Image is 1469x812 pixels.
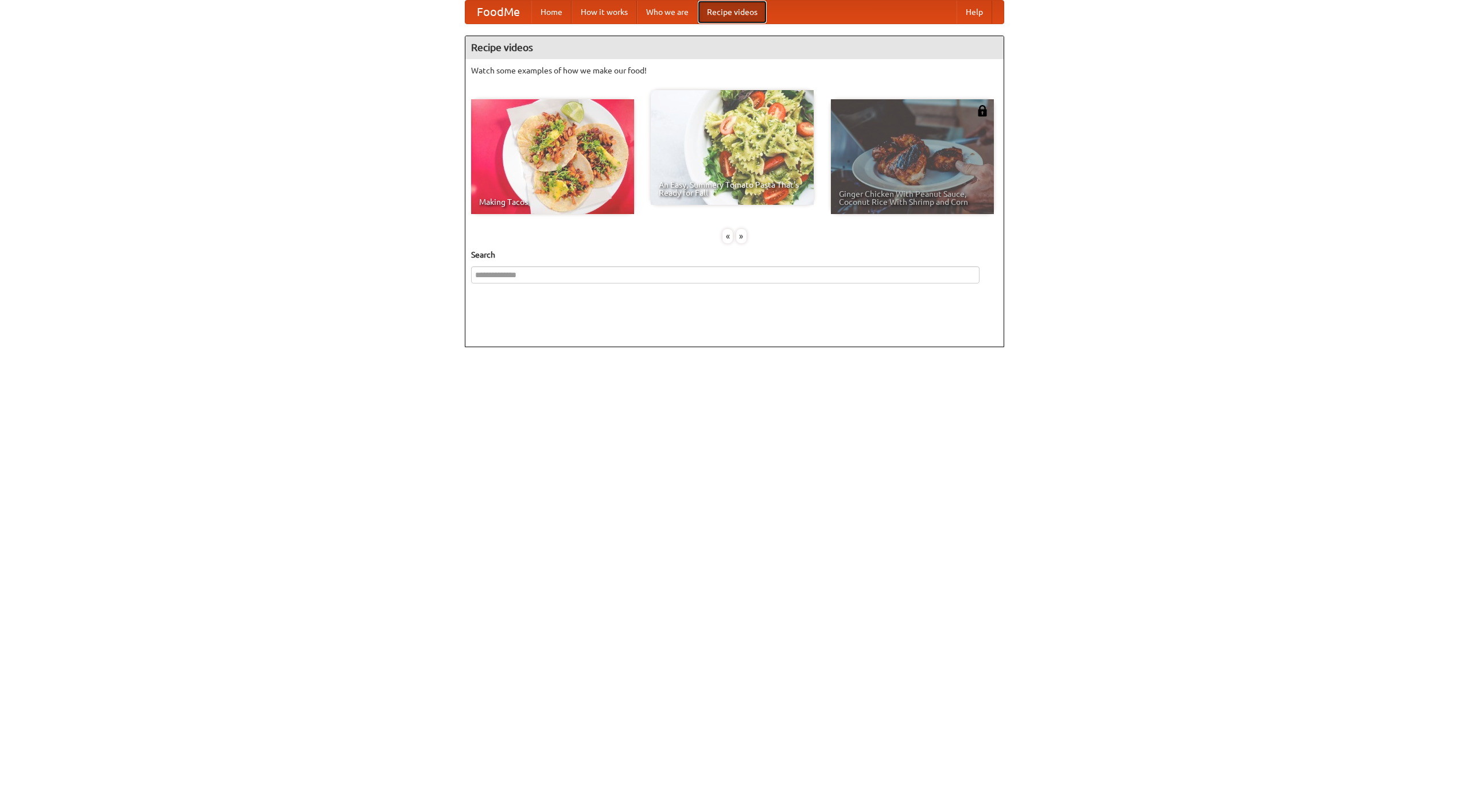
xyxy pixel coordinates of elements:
div: » [736,229,747,243]
a: How it works [572,1,637,24]
p: Watch some examples of how we make our food! [471,65,998,76]
a: Home [531,1,572,24]
div: « [722,229,733,243]
h4: Recipe videos [465,36,1004,59]
a: FoodMe [465,1,531,24]
span: An Easy, Summery Tomato Pasta That's Ready for Fall [659,181,806,197]
a: An Easy, Summery Tomato Pasta That's Ready for Fall [651,90,814,205]
h5: Search [471,249,998,261]
a: Making Tacos [471,99,634,214]
a: Who we are [637,1,698,24]
a: Help [957,1,992,24]
a: Recipe videos [698,1,767,24]
img: 483408.png [977,105,988,116]
span: Making Tacos [479,198,626,206]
